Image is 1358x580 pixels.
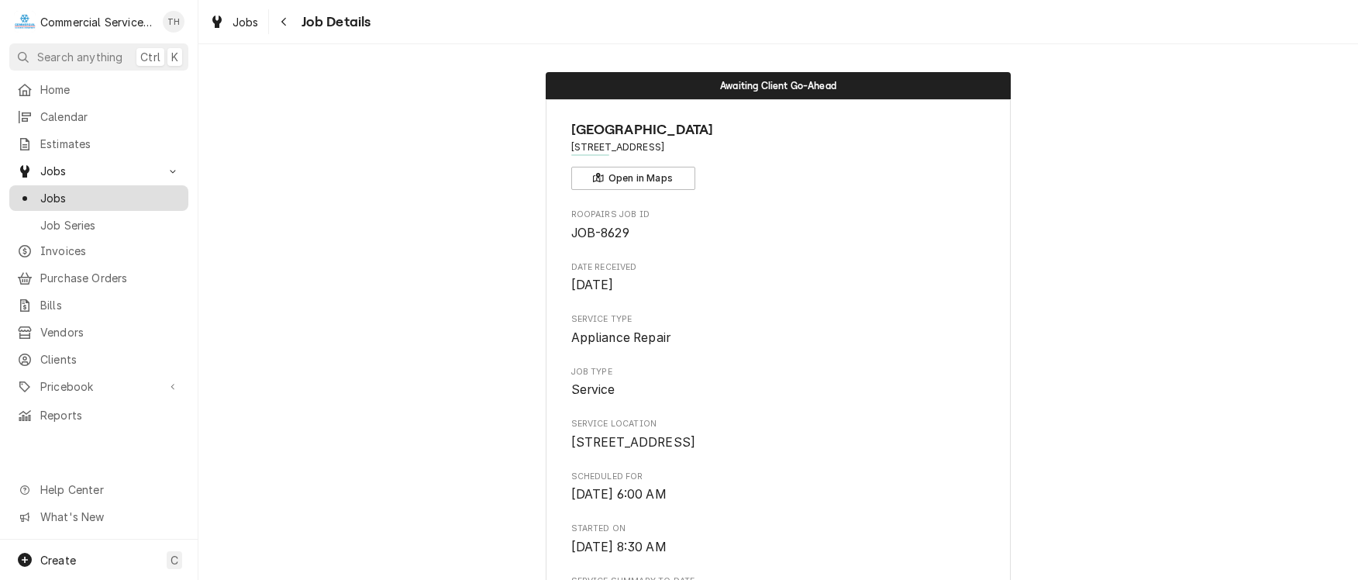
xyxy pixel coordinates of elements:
div: Started On [571,523,986,556]
a: Jobs [203,9,265,35]
div: Scheduled For [571,471,986,504]
span: Jobs [40,163,157,179]
span: Reports [40,407,181,423]
a: Calendar [9,104,188,129]
span: Invoices [40,243,181,259]
span: Started On [571,538,986,557]
span: Service Location [571,418,986,430]
span: Job Details [297,12,371,33]
span: Address [571,140,986,154]
span: Search anything [37,49,122,65]
div: Commercial Service Co. [40,14,154,30]
span: Service [571,382,615,397]
span: Estimates [40,136,181,152]
button: Navigate back [272,9,297,34]
div: Service Location [571,418,986,451]
span: Jobs [40,190,181,206]
span: Started On [571,523,986,535]
span: [DATE] 6:00 AM [571,487,667,502]
div: Client Information [571,119,986,190]
div: Roopairs Job ID [571,209,986,242]
span: Calendar [40,109,181,125]
span: Job Series [40,217,181,233]
span: What's New [40,509,179,525]
a: Go to Jobs [9,158,188,184]
div: Status [546,72,1011,99]
span: Service Type [571,329,986,347]
span: [DATE] [571,278,614,292]
span: [DATE] 8:30 AM [571,540,667,554]
span: Job Type [571,381,986,399]
span: Home [40,81,181,98]
span: K [171,49,178,65]
div: Service Type [571,313,986,347]
span: Service Location [571,433,986,452]
span: Service Type [571,313,986,326]
span: JOB-8629 [571,226,629,240]
span: Date Received [571,261,986,274]
span: Scheduled For [571,485,986,504]
span: Scheduled For [571,471,986,483]
a: Go to Help Center [9,477,188,502]
span: Job Type [571,366,986,378]
span: Purchase Orders [40,270,181,286]
div: Date Received [571,261,986,295]
span: Bills [40,297,181,313]
span: Pricebook [40,378,157,395]
a: Invoices [9,238,188,264]
a: Estimates [9,131,188,157]
div: C [14,11,36,33]
a: Reports [9,402,188,428]
span: Ctrl [140,49,160,65]
a: Vendors [9,319,188,345]
span: C [171,552,178,568]
div: Job Type [571,366,986,399]
a: Bills [9,292,188,318]
span: Appliance Repair [571,330,671,345]
span: [STREET_ADDRESS] [571,435,696,450]
a: Home [9,77,188,102]
span: Roopairs Job ID [571,224,986,243]
a: Go to Pricebook [9,374,188,399]
div: TH [163,11,184,33]
span: Awaiting Client Go-Ahead [720,81,836,91]
a: Job Series [9,212,188,238]
span: Create [40,554,76,567]
button: Open in Maps [571,167,695,190]
a: Purchase Orders [9,265,188,291]
span: Clients [40,351,181,368]
a: Clients [9,347,188,372]
span: Roopairs Job ID [571,209,986,221]
a: Jobs [9,185,188,211]
span: Jobs [233,14,259,30]
button: Search anythingCtrlK [9,43,188,71]
a: Go to What's New [9,504,188,530]
span: Date Received [571,276,986,295]
div: Commercial Service Co.'s Avatar [14,11,36,33]
span: Name [571,119,986,140]
span: Help Center [40,482,179,498]
div: Tricia Hansen's Avatar [163,11,184,33]
span: Vendors [40,324,181,340]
